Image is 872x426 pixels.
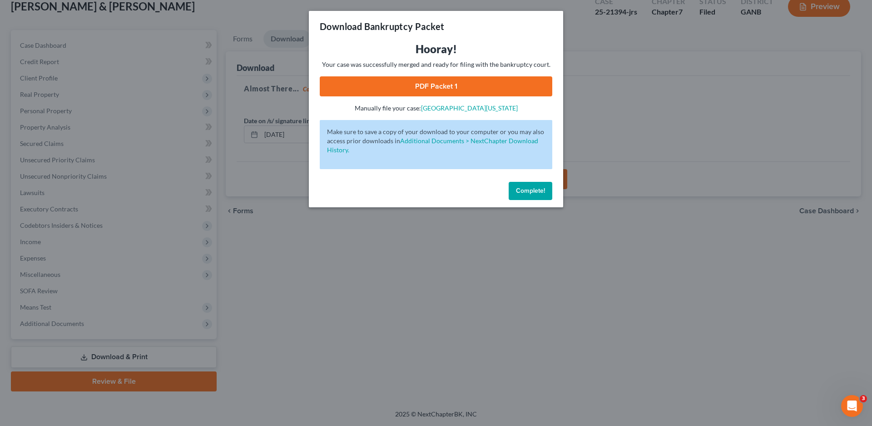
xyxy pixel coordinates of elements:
[509,182,552,200] button: Complete!
[320,104,552,113] p: Manually file your case:
[320,20,444,33] h3: Download Bankruptcy Packet
[841,395,863,417] iframe: Intercom live chat
[327,127,545,155] p: Make sure to save a copy of your download to your computer or you may also access prior downloads in
[516,187,545,195] span: Complete!
[421,104,518,112] a: [GEOGRAPHIC_DATA][US_STATE]
[860,395,867,402] span: 3
[320,42,552,56] h3: Hooray!
[320,60,552,69] p: Your case was successfully merged and ready for filing with the bankruptcy court.
[320,76,552,96] a: PDF Packet 1
[327,137,538,154] a: Additional Documents > NextChapter Download History.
